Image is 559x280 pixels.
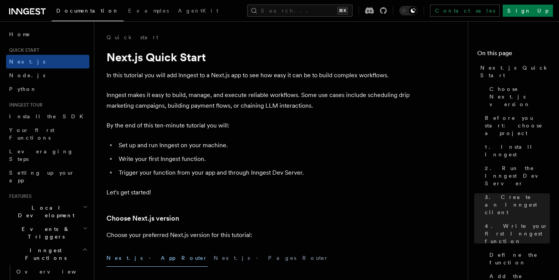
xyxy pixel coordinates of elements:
span: Install the SDK [9,113,88,119]
span: Overview [16,269,95,275]
span: Events & Triggers [6,225,83,240]
button: Events & Triggers [6,222,89,243]
p: Inngest makes it easy to build, manage, and execute reliable workflows. Some use cases include sc... [106,90,411,111]
span: Inngest tour [6,102,43,108]
span: Next.js [9,59,45,65]
span: Examples [128,8,169,14]
li: Set up and run Inngest on your machine. [116,140,411,151]
h4: On this page [477,49,550,61]
span: Home [9,30,30,38]
a: Install the SDK [6,110,89,123]
p: In this tutorial you will add Inngest to a Next.js app to see how easy it can be to build complex... [106,70,411,81]
span: Setting up your app [9,170,75,183]
a: 1. Install Inngest [482,140,550,161]
a: Next.js Quick Start [477,61,550,82]
a: Choose Next.js version [106,213,179,224]
span: Define the function [489,251,550,266]
a: Node.js [6,68,89,82]
a: AgentKit [173,2,223,21]
span: 4. Write your first Inngest function [485,222,550,245]
span: Python [9,86,37,92]
span: Inngest Functions [6,247,82,262]
span: 1. Install Inngest [485,143,550,158]
span: Before you start: choose a project [485,114,550,137]
a: 2. Run the Inngest Dev Server [482,161,550,190]
p: Let's get started! [106,187,411,198]
span: Node.js [9,72,45,78]
span: Leveraging Steps [9,148,73,162]
a: Quick start [106,33,158,41]
span: Local Development [6,204,83,219]
span: 3. Create an Inngest client [485,193,550,216]
a: Python [6,82,89,96]
a: Leveraging Steps [6,145,89,166]
a: Sign Up [503,5,553,17]
a: 3. Create an Inngest client [482,190,550,219]
a: Before you start: choose a project [482,111,550,140]
button: Next.js - App Router [106,250,208,267]
a: Setting up your app [6,166,89,187]
span: Quick start [6,47,39,53]
span: 2. Run the Inngest Dev Server [485,164,550,187]
p: By the end of this ten-minute tutorial you will: [106,120,411,131]
a: Overview [13,265,89,278]
a: Home [6,27,89,41]
button: Toggle dark mode [399,6,418,15]
span: Your first Functions [9,127,54,141]
a: Choose Next.js version [486,82,550,111]
span: Features [6,193,32,199]
kbd: ⌘K [337,7,348,14]
a: Examples [124,2,173,21]
a: 4. Write your first Inngest function [482,219,550,248]
button: Next.js - Pages Router [214,250,329,267]
li: Write your first Inngest function. [116,154,411,164]
span: Next.js Quick Start [480,64,550,79]
a: Your first Functions [6,123,89,145]
button: Search...⌘K [247,5,353,17]
a: Documentation [52,2,124,21]
span: Documentation [56,8,119,14]
span: AgentKit [178,8,218,14]
p: Choose your preferred Next.js version for this tutorial: [106,230,411,240]
a: Define the function [486,248,550,269]
a: Contact sales [430,5,500,17]
button: Inngest Functions [6,243,89,265]
li: Trigger your function from your app and through Inngest Dev Server. [116,167,411,178]
a: Next.js [6,55,89,68]
h1: Next.js Quick Start [106,50,411,64]
button: Local Development [6,201,89,222]
span: Choose Next.js version [489,85,550,108]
